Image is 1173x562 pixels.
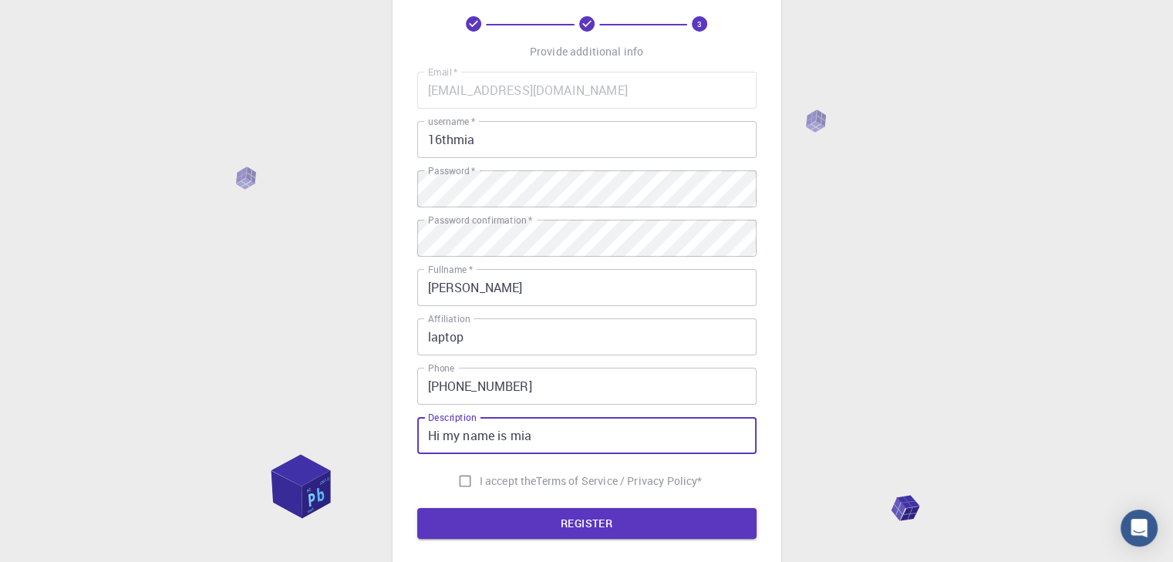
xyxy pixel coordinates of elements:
[480,473,537,489] span: I accept the
[697,19,702,29] text: 3
[417,508,757,539] button: REGISTER
[428,115,475,128] label: username
[536,473,702,489] a: Terms of Service / Privacy Policy*
[428,411,477,424] label: Description
[428,66,457,79] label: Email
[428,362,454,375] label: Phone
[536,473,702,489] p: Terms of Service / Privacy Policy *
[1121,510,1158,547] div: Open Intercom Messenger
[428,263,473,276] label: Fullname
[428,164,475,177] label: Password
[428,312,470,325] label: Affiliation
[530,44,643,59] p: Provide additional info
[428,214,532,227] label: Password confirmation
